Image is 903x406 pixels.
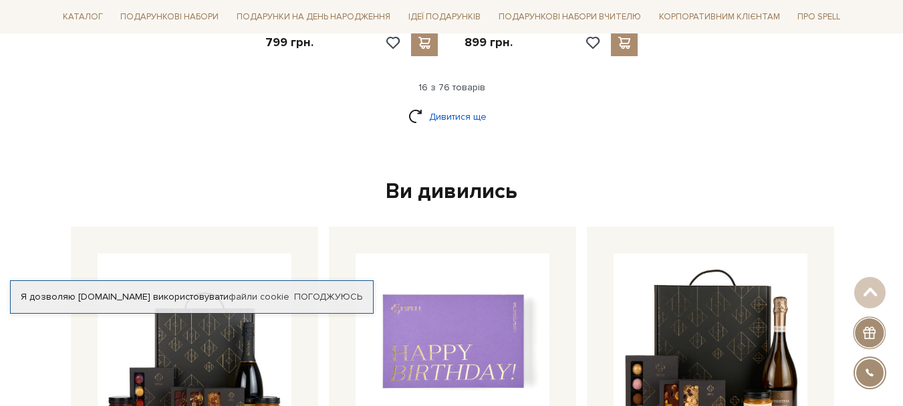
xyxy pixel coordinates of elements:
a: Дивитися ще [408,105,495,128]
a: Погоджуюсь [294,291,362,303]
a: Подарункові набори [115,7,224,27]
div: Ви дивились [66,178,838,206]
a: Ідеї подарунків [403,7,486,27]
a: Про Spell [792,7,846,27]
a: Корпоративним клієнтам [654,7,785,27]
p: 899 грн. [465,35,513,50]
a: Каталог [57,7,108,27]
a: Подарункові набори Вчителю [493,5,646,28]
div: Я дозволяю [DOMAIN_NAME] використовувати [11,291,373,303]
div: 16 з 76 товарів [52,82,852,94]
p: 799 грн. [265,35,313,50]
a: файли cookie [229,291,289,302]
a: Подарунки на День народження [231,7,396,27]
